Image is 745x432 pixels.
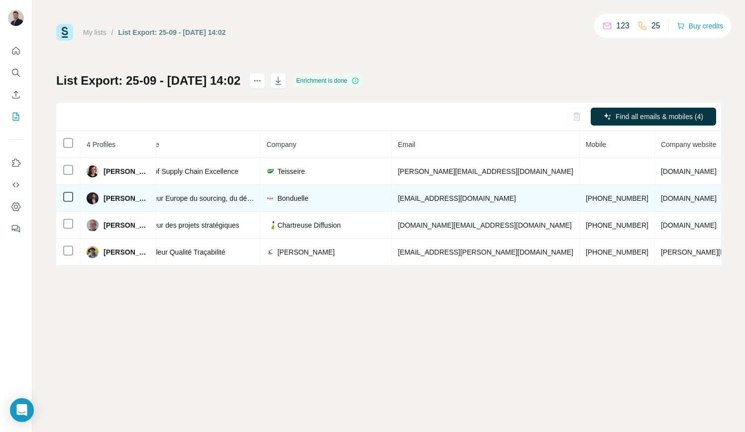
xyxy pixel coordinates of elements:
[135,141,159,148] span: Job title
[398,194,516,202] span: [EMAIL_ADDRESS][DOMAIN_NAME]
[249,73,265,89] button: actions
[277,247,334,257] span: [PERSON_NAME]
[8,176,24,194] button: Use Surfe API
[586,194,648,202] span: [PHONE_NUMBER]
[266,248,274,256] img: company-logo
[591,108,716,126] button: Find all emails & mobiles (4)
[8,64,24,82] button: Search
[266,141,296,148] span: Company
[87,165,99,177] img: Avatar
[586,221,648,229] span: [PHONE_NUMBER]
[586,248,648,256] span: [PHONE_NUMBER]
[87,246,99,258] img: Avatar
[266,194,274,202] img: company-logo
[118,27,226,37] div: List Export: 25-09 - [DATE] 14:02
[677,19,723,33] button: Buy credits
[277,166,305,176] span: Teisseire
[10,398,34,422] div: Open Intercom Messenger
[277,220,340,230] span: Chartreuse Diffusion
[8,220,24,238] button: Feedback
[661,194,717,202] span: [DOMAIN_NAME]
[8,108,24,126] button: My lists
[651,20,660,32] p: 25
[8,10,24,26] img: Avatar
[277,193,308,203] span: Bonduelle
[661,141,716,148] span: Company website
[87,192,99,204] img: Avatar
[661,167,717,175] span: [DOMAIN_NAME]
[616,112,703,122] span: Find all emails & mobiles (4)
[8,198,24,216] button: Dashboard
[8,154,24,172] button: Use Surfe on LinkedIn
[56,73,240,89] h1: List Export: 25-09 - [DATE] 14:02
[104,193,150,203] span: [PERSON_NAME]
[56,24,73,41] img: Surfe Logo
[135,248,225,256] span: Contrôleur Qualité Traçabilité
[398,248,573,256] span: [EMAIL_ADDRESS][PERSON_NAME][DOMAIN_NAME]
[135,221,239,229] span: Directeur des projets stratégiques
[104,220,150,230] span: [PERSON_NAME]
[8,86,24,104] button: Enrich CSV
[87,219,99,231] img: Avatar
[616,20,630,32] p: 123
[398,221,571,229] span: [DOMAIN_NAME][EMAIL_ADDRESS][DOMAIN_NAME]
[104,247,150,257] span: [PERSON_NAME]
[104,166,150,176] span: [PERSON_NAME]
[398,141,415,148] span: Email
[266,168,274,174] img: company-logo
[293,75,362,87] div: Enrichment is done
[83,28,106,36] a: My lists
[8,42,24,60] button: Quick start
[398,167,573,175] span: [PERSON_NAME][EMAIL_ADDRESS][DOMAIN_NAME]
[266,221,274,229] img: company-logo
[111,27,113,37] li: /
[661,221,717,229] span: [DOMAIN_NAME]
[87,141,115,148] span: 4 Profiles
[586,141,606,148] span: Mobile
[135,167,238,175] span: Head of Supply Chain Excellence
